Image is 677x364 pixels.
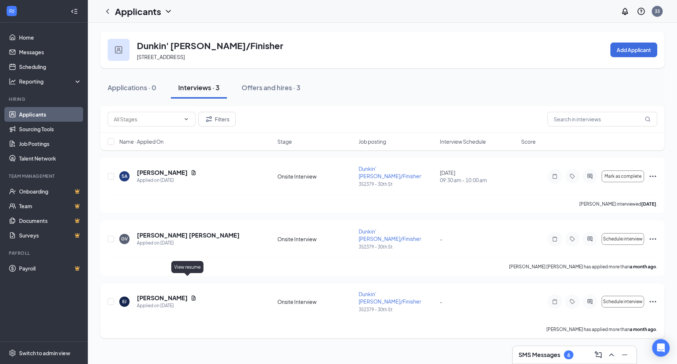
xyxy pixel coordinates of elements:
[122,298,127,305] div: EJ
[602,233,644,245] button: Schedule interview
[586,236,594,242] svg: ActiveChat
[242,83,300,92] div: Offers and hires · 3
[71,8,78,15] svg: Collapse
[568,299,577,305] svg: Tag
[652,339,670,357] div: Open Intercom Messenger
[509,264,657,270] p: [PERSON_NAME] [PERSON_NAME] has applied more than .
[359,181,435,187] p: 352379 - 30th St
[19,45,82,59] a: Messages
[171,261,203,273] div: View resume
[137,54,185,60] span: [STREET_ADDRESS]
[605,174,642,179] span: Mark as complete
[19,261,82,276] a: PayrollCrown
[359,291,421,305] span: Dunkin' [PERSON_NAME]/Finisher
[579,201,657,207] p: [PERSON_NAME] interviewed .
[277,173,354,180] div: Onsite Interview
[19,228,82,243] a: SurveysCrown
[607,350,616,359] svg: ChevronUp
[19,199,82,213] a: TeamCrown
[567,352,570,358] div: 6
[594,350,603,359] svg: ComposeMessage
[137,39,283,52] h3: Dunkin' [PERSON_NAME]/Finisher
[9,349,16,357] svg: Settings
[440,298,442,305] span: -
[641,201,656,207] b: [DATE]
[359,228,421,242] span: Dunkin' [PERSON_NAME]/Finisher
[9,96,80,102] div: Hiring
[648,172,657,181] svg: Ellipses
[610,43,657,57] button: Add Applicant
[164,7,173,16] svg: ChevronDown
[547,112,657,126] input: Search in interviews
[19,122,82,136] a: Sourcing Tools
[519,351,560,359] h3: SMS Messages
[648,297,657,306] svg: Ellipses
[568,236,577,242] svg: Tag
[568,173,577,179] svg: Tag
[19,184,82,199] a: OnboardingCrown
[183,116,189,122] svg: ChevronDown
[603,236,643,242] span: Schedule interview
[277,298,354,305] div: Onsite Interview
[550,236,559,242] svg: Note
[19,30,82,45] a: Home
[137,231,240,239] h5: [PERSON_NAME] [PERSON_NAME]
[8,7,15,15] svg: WorkstreamLogo
[19,136,82,151] a: Job Postings
[621,7,629,16] svg: Notifications
[586,173,594,179] svg: ActiveChat
[619,349,631,361] button: Minimize
[440,138,486,145] span: Interview Schedule
[630,264,656,269] b: a month ago
[19,59,82,74] a: Scheduling
[19,78,82,85] div: Reporting
[19,213,82,228] a: DocumentsCrown
[9,78,16,85] svg: Analysis
[191,170,197,176] svg: Document
[602,170,644,182] button: Mark as complete
[178,83,220,92] div: Interviews · 3
[277,235,354,243] div: Onsite Interview
[108,83,156,92] div: Applications · 0
[137,177,197,184] div: Applied on [DATE]
[620,350,629,359] svg: Minimize
[655,8,660,14] div: 33
[121,236,128,242] div: GV
[137,294,188,302] h5: [PERSON_NAME]
[19,151,82,166] a: Talent Network
[19,349,70,357] div: Switch to admin view
[115,46,122,54] img: user icon
[9,173,80,179] div: Team Management
[440,169,517,184] div: [DATE]
[205,115,213,124] svg: Filter
[359,138,386,145] span: Job posting
[359,306,435,313] p: 352379 - 30th St
[606,349,617,361] button: ChevronUp
[137,169,188,177] h5: [PERSON_NAME]
[137,302,197,309] div: Applied on [DATE]
[121,173,127,179] div: SA
[603,299,643,304] span: Schedule interview
[637,7,646,16] svg: QuestionInfo
[114,115,180,123] input: All Stages
[277,138,292,145] span: Stage
[602,296,644,308] button: Schedule interview
[359,244,435,250] p: 352379 - 30th St
[115,5,161,18] h1: Applicants
[586,299,594,305] svg: ActiveChat
[9,250,80,256] div: Payroll
[359,165,421,179] span: Dunkin' [PERSON_NAME]/Finisher
[546,326,657,332] p: [PERSON_NAME] has applied more than .
[191,295,197,301] svg: Document
[630,327,656,332] b: a month ago
[103,7,112,16] svg: ChevronLeft
[550,299,559,305] svg: Note
[645,116,651,122] svg: MagnifyingGlass
[550,173,559,179] svg: Note
[592,349,604,361] button: ComposeMessage
[119,138,164,145] span: Name · Applied On
[440,236,442,242] span: -
[19,107,82,122] a: Applicants
[137,239,240,247] div: Applied on [DATE]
